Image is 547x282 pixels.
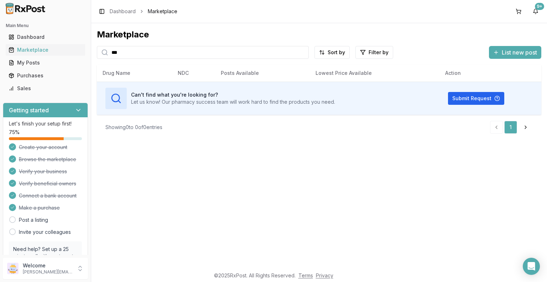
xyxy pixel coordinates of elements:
[535,3,544,10] div: 9+
[3,83,88,94] button: Sales
[439,65,541,82] th: Action
[489,46,541,59] button: List new post
[310,65,439,82] th: Lowest Price Available
[6,69,85,82] a: Purchases
[6,43,85,56] a: Marketplace
[3,31,88,43] button: Dashboard
[9,34,82,41] div: Dashboard
[9,85,82,92] div: Sales
[9,46,82,53] div: Marketplace
[355,46,393,59] button: Filter by
[19,168,67,175] span: Verify your business
[19,204,60,211] span: Make a purchase
[9,120,82,127] p: Let's finish your setup first!
[19,192,77,199] span: Connect a bank account
[504,121,517,134] a: 1
[6,31,85,43] a: Dashboard
[9,59,82,66] div: My Posts
[519,121,533,134] a: Go to next page
[7,263,19,274] img: User avatar
[13,246,78,267] p: Need help? Set up a 25 minute call with our team to set up.
[523,258,540,275] div: Open Intercom Messenger
[3,70,88,81] button: Purchases
[148,8,177,15] span: Marketplace
[314,46,350,59] button: Sort by
[105,124,162,131] div: Showing 0 to 0 of 0 entries
[6,56,85,69] a: My Posts
[298,272,313,278] a: Terms
[97,65,172,82] th: Drug Name
[19,144,67,151] span: Create your account
[328,49,345,56] span: Sort by
[19,180,76,187] span: Verify beneficial owners
[3,44,88,56] button: Marketplace
[489,50,541,57] a: List new post
[172,65,215,82] th: NDC
[215,65,310,82] th: Posts Available
[23,269,72,275] p: [PERSON_NAME][EMAIL_ADDRESS][DOMAIN_NAME]
[9,72,82,79] div: Purchases
[6,23,85,29] h2: Main Menu
[490,121,533,134] nav: pagination
[110,8,177,15] nav: breadcrumb
[97,29,541,40] div: Marketplace
[530,6,541,17] button: 9+
[3,3,48,14] img: RxPost Logo
[19,216,48,224] a: Post a listing
[9,129,20,136] span: 75 %
[110,8,136,15] a: Dashboard
[448,92,504,105] button: Submit Request
[131,91,335,98] h3: Can't find what you're looking for?
[3,57,88,68] button: My Posts
[131,98,335,106] p: Let us know! Our pharmacy success team will work hard to find the products you need.
[316,272,333,278] a: Privacy
[6,82,85,95] a: Sales
[23,262,72,269] p: Welcome
[19,229,71,236] a: Invite your colleagues
[502,48,537,57] span: List new post
[9,106,49,114] h3: Getting started
[19,156,76,163] span: Browse the marketplace
[369,49,389,56] span: Filter by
